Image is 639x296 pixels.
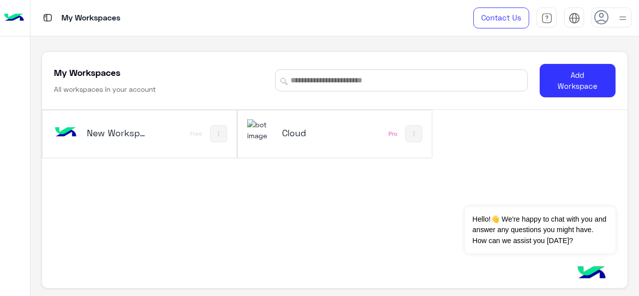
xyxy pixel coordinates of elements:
h5: My Workspaces [54,66,120,78]
p: My Workspaces [61,11,120,25]
button: Add Workspace [540,64,616,97]
img: tab [569,12,580,24]
h5: New Workspace 1 [87,127,150,139]
img: tab [541,12,553,24]
a: tab [537,7,557,28]
h6: All workspaces in your account [54,84,156,94]
img: tab [41,11,54,24]
div: Pro [388,130,397,138]
img: profile [617,12,629,24]
h5: Cloud [282,127,345,139]
span: Hello!👋 We're happy to chat with you and answer any questions you might have. How can we assist y... [465,207,615,254]
a: Contact Us [473,7,529,28]
div: Free [190,130,202,138]
img: 317874714732967 [247,119,274,141]
img: Logo [4,7,24,28]
img: hulul-logo.png [574,256,609,291]
img: bot image [52,119,79,146]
